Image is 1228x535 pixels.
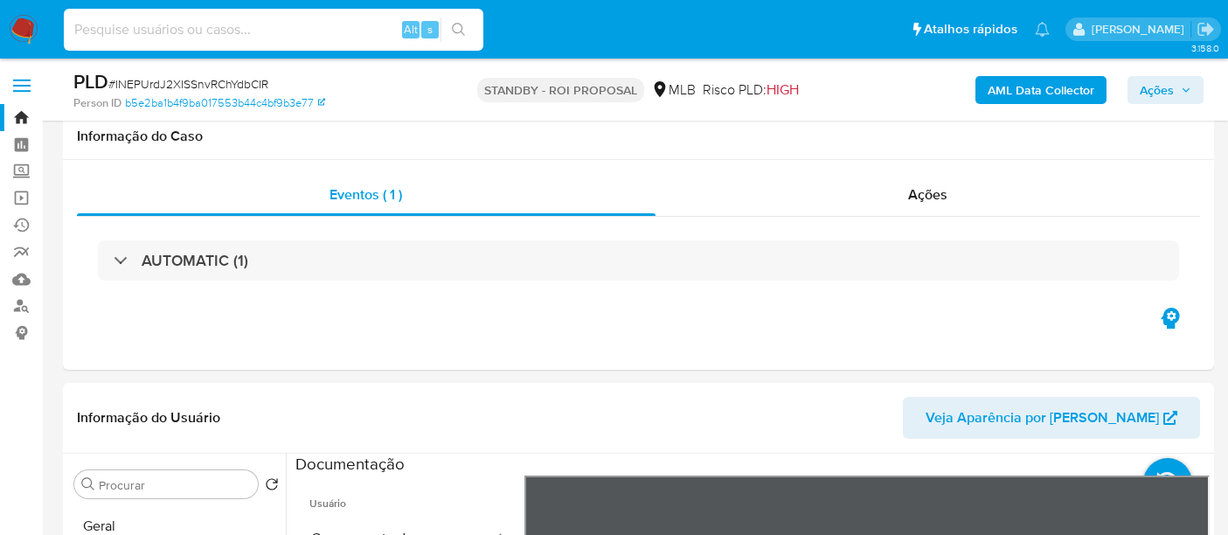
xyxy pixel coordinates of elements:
h1: Informação do Usuário [77,409,220,427]
span: # INEPUrdJ2XISSnvRChYdbCIR [108,75,268,93]
button: search-icon [441,17,476,42]
span: Veja Aparência por [PERSON_NAME] [926,397,1159,439]
button: Retornar ao pedido padrão [265,477,279,497]
input: Pesquise usuários ou casos... [64,18,483,41]
a: Notificações [1035,22,1050,37]
p: STANDBY - ROI PROPOSAL [477,78,644,102]
span: Atalhos rápidos [924,20,1017,38]
h1: Informação do Caso [77,128,1200,145]
b: Person ID [73,95,121,111]
button: Ações [1127,76,1204,104]
span: Alt [404,21,418,38]
button: AML Data Collector [975,76,1107,104]
a: b5e2ba1b4f9ba017553b44c4bf9b3e77 [125,95,325,111]
span: Risco PLD: [703,80,799,100]
a: Sair [1197,20,1215,38]
span: s [427,21,433,38]
span: HIGH [767,80,799,100]
input: Procurar [99,477,251,493]
span: Ações [1140,76,1174,104]
span: Eventos ( 1 ) [330,184,402,205]
button: Veja Aparência por [PERSON_NAME] [903,397,1200,439]
span: Ações [908,184,947,205]
div: AUTOMATIC (1) [98,240,1179,281]
p: erico.trevizan@mercadopago.com.br [1092,21,1190,38]
div: MLB [651,80,696,100]
b: PLD [73,67,108,95]
b: AML Data Collector [988,76,1094,104]
button: Procurar [81,477,95,491]
h3: AUTOMATIC (1) [142,251,248,270]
